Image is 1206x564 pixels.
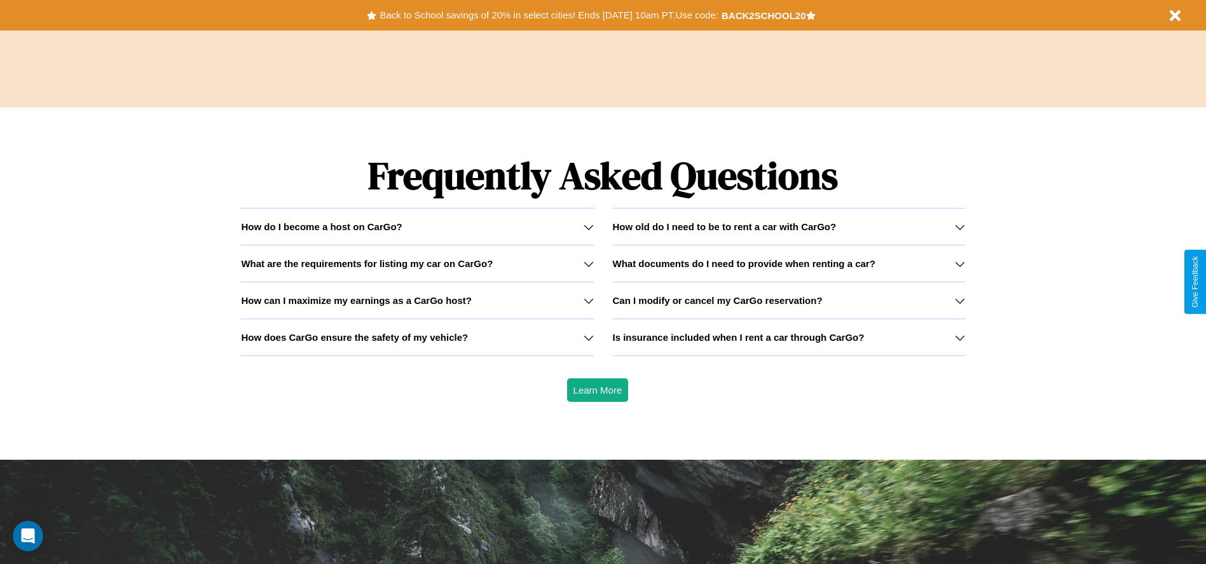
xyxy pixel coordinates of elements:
[613,221,837,232] h3: How old do I need to be to rent a car with CarGo?
[613,332,865,343] h3: Is insurance included when I rent a car through CarGo?
[376,6,721,24] button: Back to School savings of 20% in select cities! Ends [DATE] 10am PT.Use code:
[241,295,472,306] h3: How can I maximize my earnings as a CarGo host?
[241,258,493,269] h3: What are the requirements for listing my car on CarGo?
[241,221,402,232] h3: How do I become a host on CarGo?
[13,521,43,551] iframe: Intercom live chat
[241,143,964,208] h1: Frequently Asked Questions
[1191,256,1200,308] div: Give Feedback
[722,10,806,21] b: BACK2SCHOOL20
[241,332,468,343] h3: How does CarGo ensure the safety of my vehicle?
[613,295,823,306] h3: Can I modify or cancel my CarGo reservation?
[567,378,629,402] button: Learn More
[613,258,875,269] h3: What documents do I need to provide when renting a car?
